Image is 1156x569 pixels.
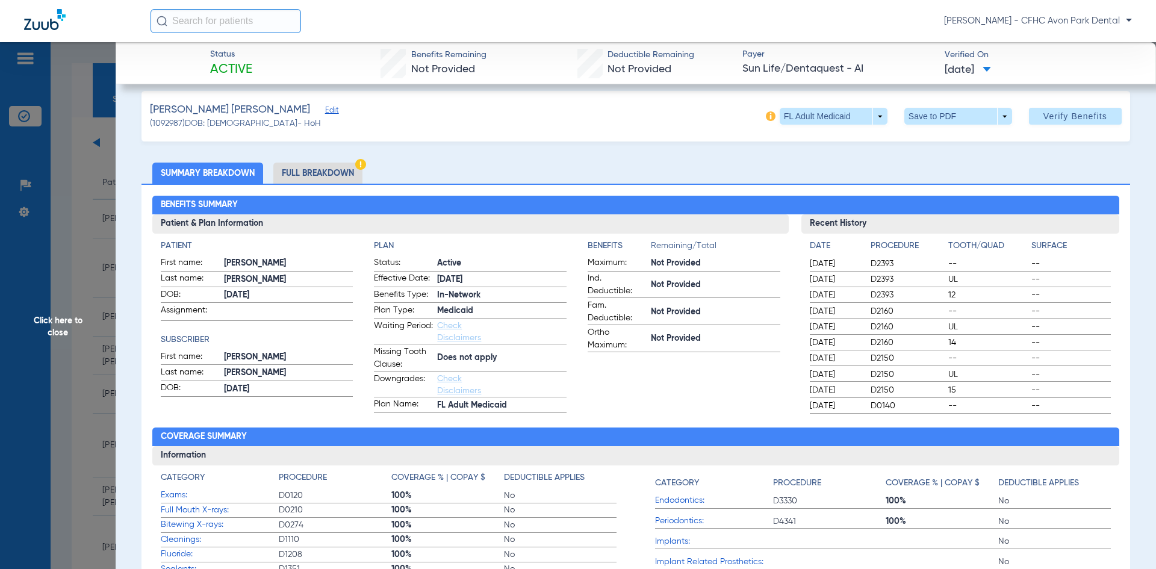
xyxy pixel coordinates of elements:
li: Full Breakdown [273,163,362,184]
span: No [504,533,617,546]
span: Not Provided [651,332,780,345]
span: [PERSON_NAME] [224,273,353,286]
span: [DATE] [945,63,991,78]
span: Ortho Maximum: [588,326,647,352]
span: UL [948,273,1028,285]
app-breakdown-title: Deductible Applies [998,471,1111,494]
span: D4341 [773,515,886,527]
span: 14 [948,337,1028,349]
h3: Information [152,446,1120,465]
span: -- [948,305,1028,317]
span: In-Network [437,289,567,302]
span: Bitewing X-rays: [161,518,279,531]
a: Check Disclaimers [437,322,481,342]
span: [DATE] [810,273,860,285]
span: Not Provided [651,257,780,270]
span: Maximum: [588,257,647,271]
h4: Benefits [588,240,651,252]
span: D0140 [871,400,944,412]
img: info-icon [766,111,775,121]
span: No [998,556,1111,568]
span: -- [1031,368,1111,381]
span: Plan Name: [374,398,433,412]
iframe: Chat Widget [1096,511,1156,569]
app-breakdown-title: Coverage % | Copay $ [391,471,504,488]
span: Waiting Period: [374,320,433,344]
li: Summary Breakdown [152,163,263,184]
span: Downgrades: [374,373,433,397]
span: No [504,549,617,561]
span: [DATE] [810,258,860,270]
span: Not Provided [651,306,780,319]
span: 100% [391,519,504,531]
h3: Recent History [801,214,1120,234]
span: [DATE] [810,321,860,333]
h4: Surface [1031,240,1111,252]
span: DOB: [161,382,220,396]
span: Does not apply [437,352,567,364]
app-breakdown-title: Surface [1031,240,1111,257]
span: Last name: [161,272,220,287]
span: Cleanings: [161,533,279,546]
h4: Patient [161,240,353,252]
h4: Procedure [871,240,944,252]
h4: Procedure [279,471,327,484]
span: D1208 [279,549,391,561]
span: No [504,519,617,531]
span: D2160 [871,337,944,349]
span: Fam. Deductible: [588,299,647,325]
span: Deductible Remaining [608,49,694,61]
span: No [998,515,1111,527]
h4: Plan [374,240,567,252]
span: 100% [391,533,504,546]
span: Medicaid [437,305,567,317]
span: Implant Related Prosthetics: [655,556,773,568]
span: Active [210,61,252,78]
h4: Date [810,240,860,252]
span: D3330 [773,495,886,507]
span: D2160 [871,321,944,333]
app-breakdown-title: Deductible Applies [504,471,617,488]
span: 100% [391,504,504,516]
span: D2393 [871,289,944,301]
img: Hazard [355,159,366,170]
span: [DATE] [810,368,860,381]
span: First name: [161,350,220,365]
span: Ind. Deductible: [588,272,647,297]
h2: Coverage Summary [152,428,1120,447]
span: [DATE] [810,384,860,396]
span: Benefits Remaining [411,49,486,61]
span: 100% [886,495,998,507]
span: 100% [391,549,504,561]
span: Edit [325,106,336,117]
span: D2150 [871,384,944,396]
span: Not Provided [651,279,780,291]
img: Zuub Logo [24,9,66,30]
span: D2150 [871,352,944,364]
h2: Benefits Summary [152,196,1120,215]
span: First name: [161,257,220,271]
span: D2150 [871,368,944,381]
h4: Coverage % | Copay $ [391,471,485,484]
span: [DATE] [810,305,860,317]
span: Verify Benefits [1043,111,1107,121]
span: Fluoride: [161,548,279,561]
span: No [998,535,1111,547]
h4: Category [161,471,205,484]
span: UL [948,321,1028,333]
span: -- [1031,321,1111,333]
h3: Patient & Plan Information [152,214,789,234]
a: Check Disclaimers [437,375,481,395]
app-breakdown-title: Category [655,471,773,494]
input: Search for patients [151,9,301,33]
app-breakdown-title: Coverage % | Copay $ [886,471,998,494]
app-breakdown-title: Tooth/Quad [948,240,1028,257]
h4: Subscriber [161,334,353,346]
span: -- [948,352,1028,364]
button: Save to PDF [904,108,1012,125]
span: Status: [374,257,433,271]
